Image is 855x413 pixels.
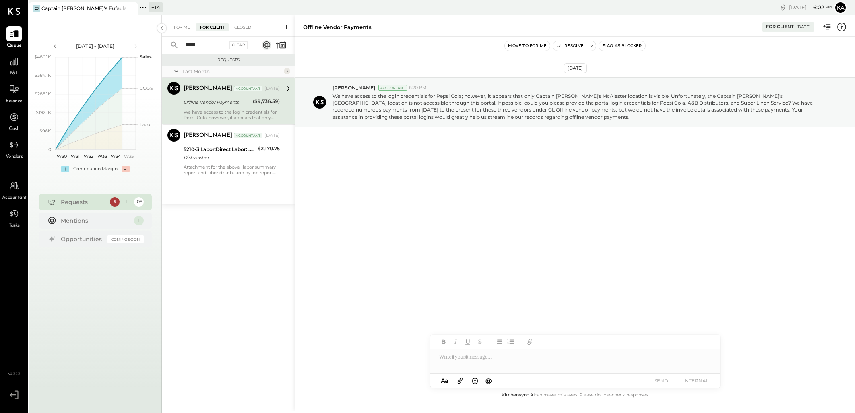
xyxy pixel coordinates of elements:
div: - [122,166,130,172]
a: Accountant [0,178,28,202]
button: Unordered List [494,337,504,347]
div: [DATE] [564,63,587,73]
a: Tasks [0,206,28,229]
div: Accountant [378,85,407,91]
div: ($9,736.59) [253,97,280,105]
text: 0 [48,147,51,152]
div: copy link [779,3,787,12]
div: 1 [134,216,144,225]
div: Accountant [234,86,262,91]
div: For Client [766,24,794,30]
div: Coming Soon [107,235,144,243]
div: 2 [284,68,290,74]
div: 108 [134,197,144,207]
p: We have access to the login credentials for Pepsi Cola; however, it appears that only Captain [PE... [332,93,823,120]
span: Accountant [2,194,27,202]
a: Cash [0,109,28,133]
button: Ka [834,1,847,14]
a: Balance [0,82,28,105]
div: Accountant [234,133,262,138]
div: Dishwasher [184,153,255,161]
div: [DATE] [789,4,832,11]
div: $2,170.75 [258,145,280,153]
text: Sales [140,54,152,60]
text: $192.1K [36,109,51,115]
text: W34 [110,153,121,159]
button: INTERNAL [680,375,712,386]
span: @ [485,377,492,384]
div: [DATE] [264,132,280,139]
text: W35 [124,153,134,159]
button: Italic [450,337,461,347]
div: + [61,166,69,172]
text: COGS [140,85,153,91]
div: [PERSON_NAME] [184,85,232,93]
div: Clear [229,41,248,49]
div: Attachment for the above (labor summary report and labor distribution by job report for the perio... [184,164,280,176]
a: Vendors [0,137,28,161]
div: Requests [61,198,106,206]
button: @ [483,376,494,386]
div: [DATE] [797,24,810,30]
text: $96K [39,128,51,134]
div: For Me [170,23,194,31]
div: [DATE] [264,85,280,92]
div: [DATE] - [DATE] [61,43,130,50]
span: [PERSON_NAME] [332,84,375,91]
span: Balance [6,98,23,105]
div: Mentions [61,217,130,225]
a: Queue [0,26,28,50]
text: Labor [140,122,152,127]
button: Strikethrough [475,337,485,347]
div: Last Month [182,68,282,75]
button: Underline [463,337,473,347]
button: Add URL [525,337,535,347]
div: We have access to the login credentials for Pepsi Cola; however, it appears that only Captain [PE... [184,109,280,120]
span: Cash [9,126,19,133]
div: For Client [196,23,229,31]
div: 5210-3 Labor:Direct Labor:Labor, BOH:Dishwasher [184,145,255,153]
text: $384.1K [35,72,51,78]
div: Requests [166,57,291,63]
button: Resolve [553,41,587,51]
text: W30 [57,153,67,159]
div: Opportunities [61,235,103,243]
button: Flag as Blocker [599,41,645,51]
text: W32 [84,153,93,159]
text: W31 [71,153,80,159]
button: Aa [438,376,451,385]
div: 1 [122,197,132,207]
button: Bold [438,337,449,347]
button: Ordered List [506,337,516,347]
div: Captain [PERSON_NAME]'s Eufaula [41,5,126,12]
span: 6:20 PM [409,85,427,91]
span: Queue [7,42,22,50]
span: P&L [10,70,19,77]
div: Closed [230,23,255,31]
span: a [445,377,448,384]
button: Move to for me [505,41,550,51]
div: CJ [33,5,40,12]
text: $480.1K [34,54,51,60]
div: Offline Vendor Payments [184,98,250,106]
button: SEND [645,375,677,386]
a: P&L [0,54,28,77]
span: Vendors [6,153,23,161]
div: [PERSON_NAME] [184,132,232,140]
div: + 14 [149,2,163,12]
div: Contribution Margin [73,166,118,172]
div: Offline Vendor Payments [303,23,372,31]
span: Tasks [9,222,20,229]
text: $288.1K [35,91,51,97]
text: W33 [97,153,107,159]
div: 5 [110,197,120,207]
